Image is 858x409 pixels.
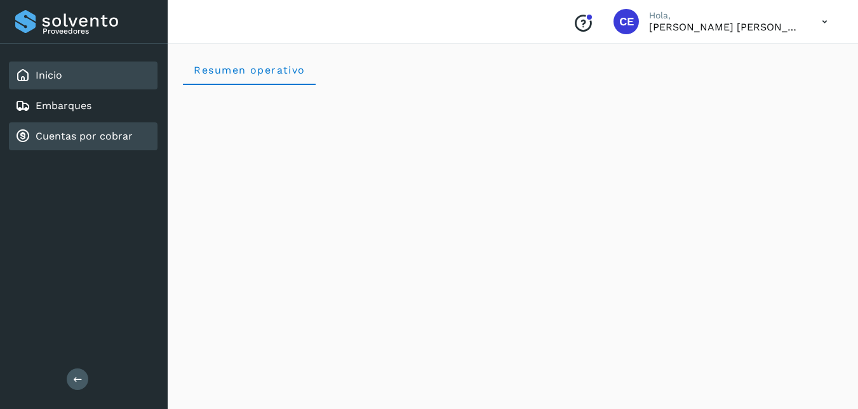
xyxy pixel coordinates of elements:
a: Cuentas por cobrar [36,130,133,142]
a: Inicio [36,69,62,81]
p: Proveedores [43,27,152,36]
a: Embarques [36,100,91,112]
div: Cuentas por cobrar [9,122,158,150]
div: Inicio [9,62,158,89]
span: Resumen operativo [193,64,305,76]
p: CLAUDIA ELIZABETH SANCHEZ RAMIREZ [649,21,801,33]
div: Embarques [9,92,158,120]
p: Hola, [649,10,801,21]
